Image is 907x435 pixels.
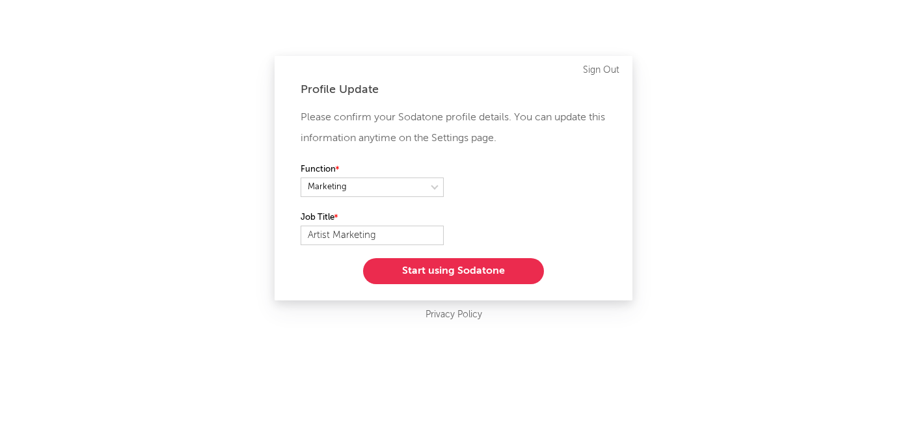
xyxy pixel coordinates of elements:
[301,107,606,149] p: Please confirm your Sodatone profile details. You can update this information anytime on the Sett...
[301,82,606,98] div: Profile Update
[301,162,444,178] label: Function
[301,210,444,226] label: Job Title
[426,307,482,323] a: Privacy Policy
[583,62,619,78] a: Sign Out
[363,258,544,284] button: Start using Sodatone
